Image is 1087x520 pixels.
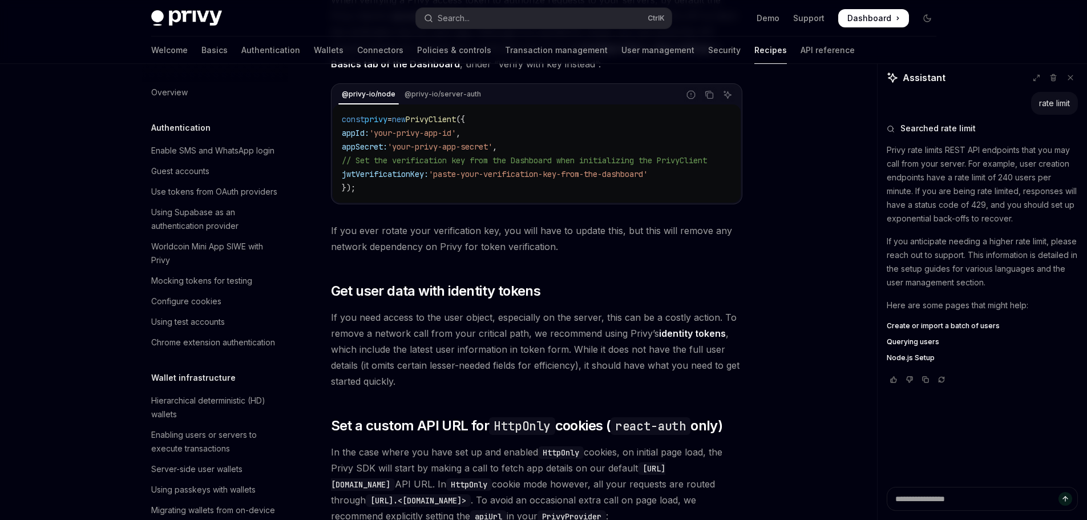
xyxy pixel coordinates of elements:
[438,11,470,25] div: Search...
[489,417,555,435] code: HttpOnly
[142,425,288,459] a: Enabling users or servers to execute transactions
[492,142,497,152] span: ,
[887,487,1078,511] textarea: Ask a question...
[369,128,456,138] span: 'your-privy-app-id'
[151,164,209,178] div: Guest accounts
[1039,98,1070,109] div: rate limit
[201,37,228,64] a: Basics
[151,205,281,233] div: Using Supabase as an authentication provider
[342,155,707,166] span: // Set the verification key from the Dashboard when initializing the PrivyClient
[142,291,288,312] a: Configure cookies
[887,235,1078,289] p: If you anticipate needing a higher rate limit, please reach out to support. This information is d...
[142,332,288,353] a: Chrome extension authentication
[365,114,387,124] span: privy
[151,462,243,476] div: Server-side user wallets
[903,374,916,385] button: Vote that response was not good
[142,390,288,425] a: Hierarchical deterministic (HD) wallets
[151,336,275,349] div: Chrome extension authentication
[838,9,909,27] a: Dashboard
[887,123,1078,134] button: Searched rate limit
[342,169,429,179] span: jwtVerificationKey:
[342,142,387,152] span: appSecret:
[142,312,288,332] a: Using test accounts
[887,321,1078,330] a: Create or import a batch of users
[456,128,460,138] span: ,
[151,371,236,385] h5: Wallet infrastructure
[887,353,1078,362] a: Node.js Setup
[611,417,690,435] code: react-auth
[702,87,717,102] button: Copy the contents from the code block
[142,161,288,182] a: Guest accounts
[331,309,742,389] span: If you need access to the user object, especially on the server, this can be a costly action. To ...
[416,8,672,29] button: Open search
[392,114,406,124] span: new
[151,121,211,135] h5: Authentication
[151,240,281,267] div: Worldcoin Mini App SIWE with Privy
[142,236,288,271] a: Worldcoin Mini App SIWE with Privy
[429,169,648,179] span: 'paste-your-verification-key-from-the-dashboard'
[887,374,900,385] button: Vote that response was good
[887,353,935,362] span: Node.js Setup
[142,82,288,103] a: Overview
[754,37,787,64] a: Recipes
[142,140,288,161] a: Enable SMS and WhatsApp login
[757,13,779,24] a: Demo
[903,71,945,84] span: Assistant
[151,37,188,64] a: Welcome
[151,274,252,288] div: Mocking tokens for testing
[151,428,281,455] div: Enabling users or servers to execute transactions
[142,182,288,202] a: Use tokens from OAuth providers
[151,295,221,308] div: Configure cookies
[338,87,399,101] div: @privy-io/node
[387,114,392,124] span: =
[801,37,855,64] a: API reference
[151,144,274,158] div: Enable SMS and WhatsApp login
[331,282,541,300] span: Get user data with identity tokens
[314,37,344,64] a: Wallets
[241,37,300,64] a: Authentication
[151,185,277,199] div: Use tokens from OAuth providers
[142,479,288,500] a: Using passkeys with wallets
[342,128,369,138] span: appId:
[887,299,1078,312] p: Here are some pages that might help:
[331,417,722,435] span: Set a custom API URL for cookies ( only)
[417,37,491,64] a: Policies & controls
[887,337,1078,346] a: Querying users
[648,14,665,23] span: Ctrl K
[793,13,825,24] a: Support
[151,10,222,26] img: dark logo
[847,13,891,24] span: Dashboard
[538,446,584,459] code: HttpOnly
[142,459,288,479] a: Server-side user wallets
[151,315,225,329] div: Using test accounts
[621,37,694,64] a: User management
[659,328,726,340] a: identity tokens
[935,374,948,385] button: Reload last chat
[142,271,288,291] a: Mocking tokens for testing
[331,223,742,255] span: If you ever rotate your verification key, you will have to update this, but this will remove any ...
[887,143,1078,225] p: Privy rate limits REST API endpoints that you may call from your server. For example, user creati...
[708,37,741,64] a: Security
[342,114,365,124] span: const
[406,114,456,124] span: PrivyClient
[1058,492,1072,506] button: Send message
[887,321,1000,330] span: Create or import a batch of users
[342,183,355,193] span: });
[151,394,281,421] div: Hierarchical deterministic (HD) wallets
[900,123,976,134] span: Searched rate limit
[720,87,735,102] button: Ask AI
[142,202,288,236] a: Using Supabase as an authentication provider
[401,87,484,101] div: @privy-io/server-auth
[887,337,939,346] span: Querying users
[151,86,188,99] div: Overview
[918,9,936,27] button: Toggle dark mode
[684,87,698,102] button: Report incorrect code
[357,37,403,64] a: Connectors
[456,114,465,124] span: ({
[151,483,256,497] div: Using passkeys with wallets
[387,142,492,152] span: 'your-privy-app-secret'
[919,374,932,385] button: Copy chat response
[505,37,608,64] a: Transaction management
